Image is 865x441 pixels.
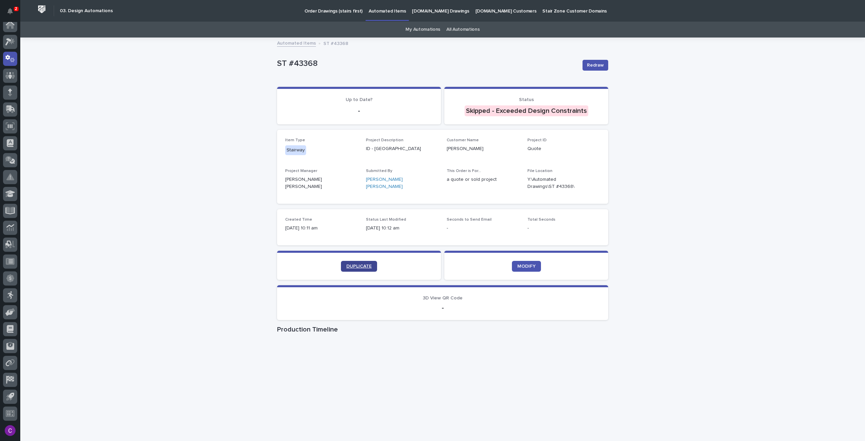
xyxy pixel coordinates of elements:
[512,261,541,272] a: MODIFY
[519,97,534,102] span: Status
[277,59,577,69] p: ST #43368
[527,225,600,232] p: -
[15,6,17,11] p: 2
[583,60,608,71] button: Redraw
[447,169,481,173] span: This Order is For...
[465,105,588,116] div: Skipped - Exceeded Design Constraints
[346,264,372,269] span: DUPLICATE
[366,176,439,190] a: [PERSON_NAME] [PERSON_NAME]
[3,4,17,18] button: Notifications
[277,325,608,334] h1: Production Timeline
[366,145,439,152] p: ID - [GEOGRAPHIC_DATA]
[447,218,492,222] span: Seconds to Send Email
[285,107,433,115] p: -
[423,296,463,300] span: 3D View QR Code
[8,8,17,19] div: Notifications2
[587,62,604,69] span: Redraw
[346,97,373,102] span: Up to Date?
[366,138,403,142] span: Project Description
[446,22,479,38] a: All Automations
[285,218,312,222] span: Created Time
[341,261,377,272] a: DUPLICATE
[285,138,305,142] span: Item Type
[285,169,317,173] span: Project Manager
[447,225,519,232] p: -
[447,138,479,142] span: Customer Name
[60,8,113,14] h2: 03. Design Automations
[277,336,608,438] iframe: Production Timeline
[285,176,358,190] p: [PERSON_NAME] [PERSON_NAME]
[323,39,348,47] p: ST #43368
[527,169,552,173] span: File Location
[285,225,358,232] p: [DATE] 10:11 am
[366,218,406,222] span: Status Last Modified
[527,218,555,222] span: Total Seconds
[527,176,584,190] : Y:\Automated Drawings\ST #43368\
[366,225,439,232] p: [DATE] 10:12 am
[527,145,600,152] p: Quote
[35,3,48,16] img: Workspace Logo
[277,39,316,47] a: Automated Items
[3,423,17,438] button: users-avatar
[405,22,440,38] a: My Automations
[447,176,519,183] p: a quote or sold project
[517,264,536,269] span: MODIFY
[527,138,547,142] span: Project ID
[366,169,392,173] span: Submitted By
[285,304,600,312] p: -
[285,145,306,155] div: Stairway
[447,145,519,152] p: [PERSON_NAME]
